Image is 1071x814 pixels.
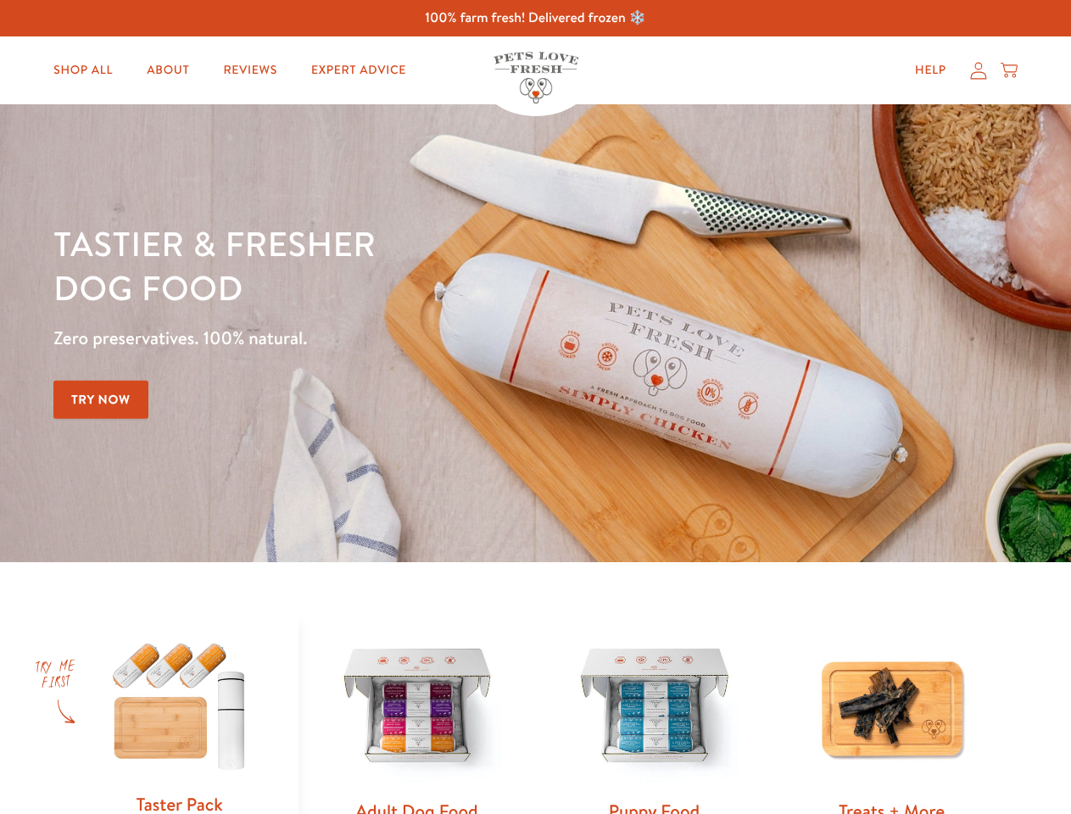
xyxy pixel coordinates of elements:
a: About [133,53,203,87]
a: Try Now [53,381,148,419]
a: Shop All [40,53,126,87]
p: Zero preservatives. 100% natural. [53,323,696,354]
img: Pets Love Fresh [494,52,578,103]
a: Expert Advice [298,53,420,87]
a: Reviews [209,53,290,87]
h1: Tastier & fresher dog food [53,221,696,309]
a: Help [901,53,960,87]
